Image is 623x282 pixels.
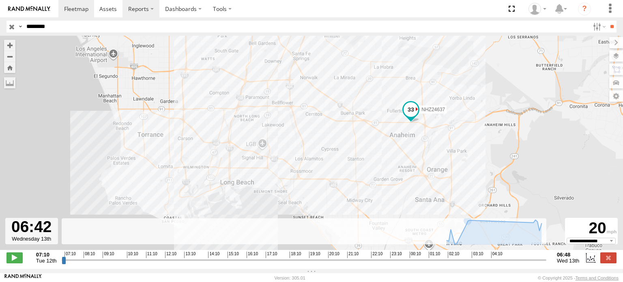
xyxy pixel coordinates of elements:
[371,252,382,258] span: 22:10
[472,252,483,258] span: 03:10
[600,252,617,263] label: Close
[8,6,50,12] img: rand-logo.svg
[538,276,619,280] div: © Copyright 2025 -
[4,40,15,51] button: Zoom in
[36,252,57,258] strong: 07:10
[6,252,23,263] label: Play/Stop
[309,252,320,258] span: 19:10
[127,252,138,258] span: 10:10
[266,252,277,258] span: 17:10
[36,258,57,264] span: Tue 12th Aug 2025
[576,276,619,280] a: Terms and Conditions
[578,2,591,15] i: ?
[4,62,15,73] button: Zoom Home
[557,258,579,264] span: Wed 13th Aug 2025
[491,252,503,258] span: 04:10
[429,252,440,258] span: 01:10
[421,107,445,112] span: NHZ24637
[64,252,76,258] span: 07:10
[84,252,95,258] span: 08:10
[17,21,24,32] label: Search Query
[4,77,15,88] label: Measure
[165,252,176,258] span: 12:10
[347,252,359,258] span: 21:10
[146,252,157,258] span: 11:10
[557,252,579,258] strong: 06:48
[590,21,607,32] label: Search Filter Options
[275,276,305,280] div: Version: 305.01
[448,252,459,258] span: 02:10
[609,90,623,102] label: Map Settings
[208,252,219,258] span: 14:10
[390,252,402,258] span: 23:10
[526,3,549,15] div: Zulema McIntosch
[4,274,42,282] a: Visit our Website
[328,252,339,258] span: 20:10
[184,252,195,258] span: 13:10
[290,252,301,258] span: 18:10
[228,252,239,258] span: 15:10
[410,252,421,258] span: 00:10
[247,252,258,258] span: 16:10
[103,252,114,258] span: 09:10
[566,219,617,237] div: 20
[4,51,15,62] button: Zoom out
